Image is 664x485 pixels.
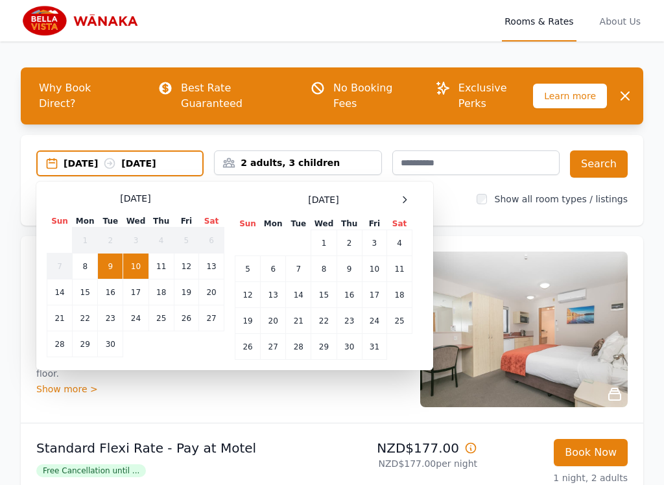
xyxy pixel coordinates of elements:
[337,282,362,308] td: 16
[311,256,337,282] td: 8
[148,254,174,279] td: 11
[235,256,261,282] td: 5
[337,334,362,360] td: 30
[174,279,198,305] td: 19
[199,305,224,331] td: 27
[64,157,202,170] div: [DATE] [DATE]
[337,230,362,256] td: 2
[311,218,337,230] th: Wed
[533,84,607,108] span: Learn more
[123,279,148,305] td: 17
[235,334,261,360] td: 26
[148,228,174,254] td: 4
[261,256,286,282] td: 6
[458,80,533,112] p: Exclusive Perks
[308,193,338,206] span: [DATE]
[261,308,286,334] td: 20
[337,308,362,334] td: 23
[98,228,123,254] td: 2
[387,256,412,282] td: 11
[337,457,477,470] p: NZD$177.00 per night
[362,334,386,360] td: 31
[36,383,405,396] div: Show more >
[261,282,286,308] td: 13
[311,308,337,334] td: 22
[98,305,123,331] td: 23
[362,230,386,256] td: 3
[73,331,98,357] td: 29
[286,308,311,334] td: 21
[73,228,98,254] td: 1
[174,305,198,331] td: 26
[570,150,628,178] button: Search
[36,464,146,477] span: Free Cancellation until ...
[311,334,337,360] td: 29
[123,215,148,228] th: Wed
[174,215,198,228] th: Fri
[286,256,311,282] td: 7
[73,305,98,331] td: 22
[261,334,286,360] td: 27
[47,254,73,279] td: 7
[36,439,327,457] p: Standard Flexi Rate - Pay at Motel
[199,228,224,254] td: 6
[98,279,123,305] td: 16
[174,228,198,254] td: 5
[362,282,386,308] td: 17
[311,230,337,256] td: 1
[387,282,412,308] td: 18
[148,279,174,305] td: 18
[235,218,261,230] th: Sun
[387,218,412,230] th: Sat
[387,308,412,334] td: 25
[286,218,311,230] th: Tue
[235,282,261,308] td: 12
[215,156,381,169] div: 2 adults, 3 children
[47,215,73,228] th: Sun
[73,254,98,279] td: 8
[362,308,386,334] td: 24
[337,439,477,457] p: NZD$177.00
[148,215,174,228] th: Thu
[120,192,150,205] span: [DATE]
[362,256,386,282] td: 10
[123,254,148,279] td: 10
[148,305,174,331] td: 25
[286,334,311,360] td: 28
[123,305,148,331] td: 24
[98,215,123,228] th: Tue
[174,254,198,279] td: 12
[333,80,414,112] p: No Booking Fees
[98,254,123,279] td: 9
[495,194,628,204] label: Show all room types / listings
[21,5,145,36] img: Bella Vista Wanaka
[47,305,73,331] td: 21
[337,256,362,282] td: 9
[181,80,289,112] p: Best Rate Guaranteed
[29,75,137,117] span: Why Book Direct?
[47,279,73,305] td: 14
[199,254,224,279] td: 13
[337,218,362,230] th: Thu
[235,308,261,334] td: 19
[362,218,386,230] th: Fri
[387,230,412,256] td: 4
[554,439,628,466] button: Book Now
[73,215,98,228] th: Mon
[199,215,224,228] th: Sat
[261,218,286,230] th: Mon
[123,228,148,254] td: 3
[286,282,311,308] td: 14
[47,331,73,357] td: 28
[73,279,98,305] td: 15
[311,282,337,308] td: 15
[199,279,224,305] td: 20
[488,471,628,484] p: 1 night, 2 adults
[98,331,123,357] td: 30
